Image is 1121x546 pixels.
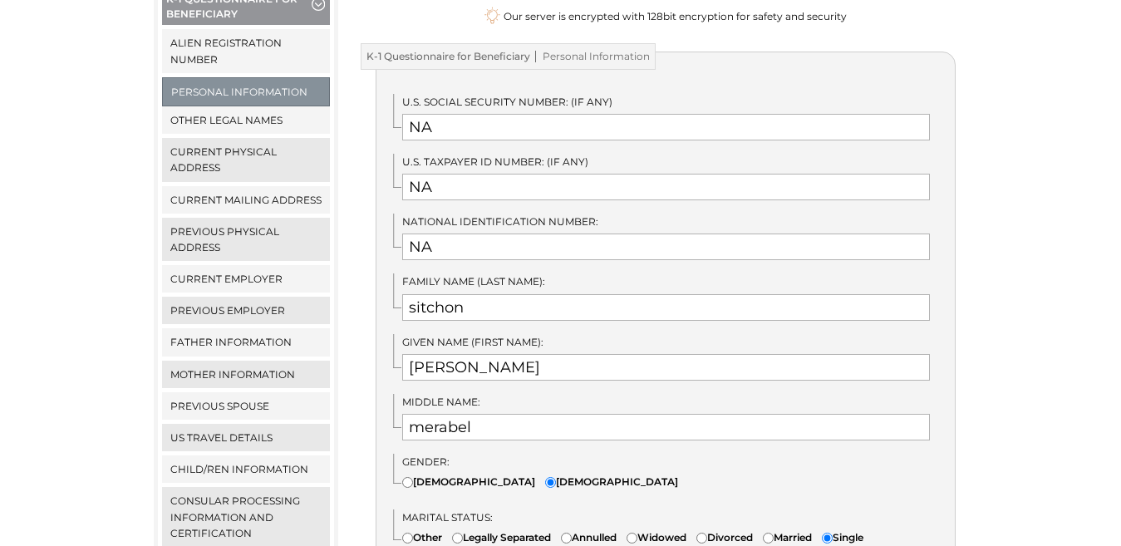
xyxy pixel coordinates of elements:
[504,8,847,24] span: Our server is encrypted with 128bit encryption for safety and security
[402,529,442,545] label: Other
[402,336,543,348] span: Given Name (First Name):
[402,533,413,544] input: Other
[561,533,572,544] input: Annulled
[402,455,450,468] span: Gender:
[763,529,812,545] label: Married
[696,529,753,545] label: Divorced
[402,511,493,524] span: Marital Status:
[452,533,463,544] input: Legally Separated
[402,155,588,168] span: U.S. Taxpayer ID Number: (if any)
[696,533,707,544] input: Divorced
[162,265,331,293] a: Current Employer
[162,29,331,72] a: Alien Registration Number
[162,328,331,356] a: Father Information
[162,392,331,420] a: Previous Spouse
[402,96,612,108] span: U.S. Social Security Number: (if any)
[162,218,331,261] a: Previous Physical Address
[402,275,545,288] span: Family Name (Last Name):
[545,474,678,489] label: [DEMOGRAPHIC_DATA]
[822,533,833,544] input: Single
[162,106,331,134] a: Other Legal Names
[402,477,413,488] input: [DEMOGRAPHIC_DATA]
[402,215,598,228] span: National Identification Number:
[763,533,774,544] input: Married
[627,533,637,544] input: Widowed
[452,529,551,545] label: Legally Separated
[545,477,556,488] input: [DEMOGRAPHIC_DATA]
[162,361,331,388] a: Mother Information
[162,455,331,483] a: Child/ren Information
[162,297,331,324] a: Previous Employer
[162,138,331,181] a: Current Physical Address
[530,51,650,62] span: Personal Information
[162,424,331,451] a: US Travel Details
[402,396,480,408] span: Middle Name:
[822,529,863,545] label: Single
[162,186,331,214] a: Current Mailing Address
[627,529,686,545] label: Widowed
[561,529,617,545] label: Annulled
[163,78,330,106] a: Personal Information
[361,43,656,70] h3: K-1 Questionnaire for Beneficiary
[402,474,535,489] label: [DEMOGRAPHIC_DATA]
